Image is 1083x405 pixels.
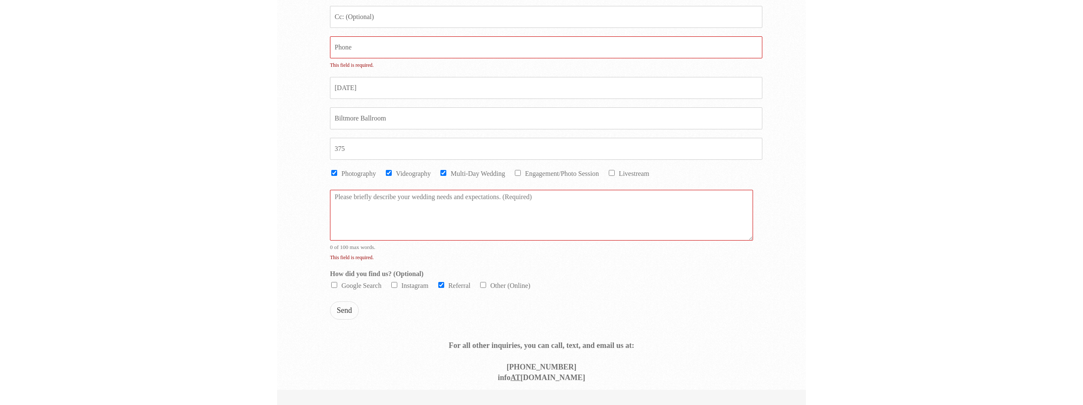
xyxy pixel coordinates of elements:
[330,62,753,69] label: This field is required.
[341,170,376,177] label: Photography
[330,36,762,58] input: Phone
[498,373,585,382] strong: info [DOMAIN_NAME]
[330,107,762,129] input: Wedding Locations
[401,282,429,289] label: Instagram
[449,341,634,371] strong: For all other inquiries, you can call, text, and email us at: [PHONE_NUMBER]
[396,170,431,177] label: Videography
[330,138,762,160] input: Guests #
[330,77,762,99] input: Wedding Dates
[448,282,470,289] label: Referral
[330,6,762,28] input: Cc: (Optional)
[490,282,531,289] label: Other (Online)
[330,301,359,320] button: Send
[525,170,599,177] label: Engagement/Photo Session
[330,270,753,279] label: How did you find us? (Optional)
[619,170,649,177] label: Livestream
[341,282,382,289] label: Google Search
[330,254,753,261] label: This field is required.
[511,373,521,382] span: AT
[451,170,505,177] label: Multi-Day Wedding
[330,244,753,251] div: 0 of 100 max words.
